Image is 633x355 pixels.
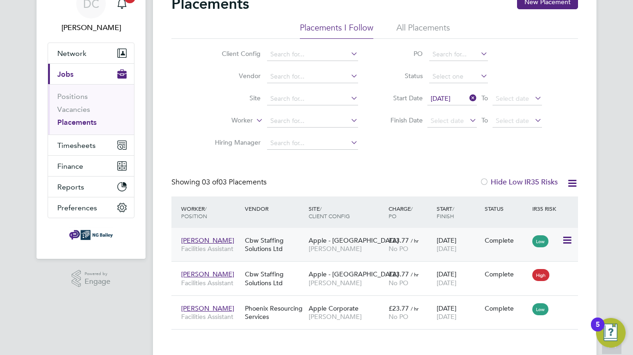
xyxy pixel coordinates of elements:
[437,245,456,253] span: [DATE]
[381,116,423,124] label: Finish Date
[381,49,423,58] label: PO
[179,265,578,273] a: [PERSON_NAME]Facilities AssistantCbw Staffing Solutions LtdApple - [GEOGRAPHIC_DATA][PERSON_NAME]...
[389,236,409,245] span: £23.77
[434,265,482,291] div: [DATE]
[48,22,134,33] span: Danielle Cole
[480,177,558,187] label: Hide Low IR35 Risks
[207,72,261,80] label: Vendor
[267,137,358,150] input: Search for...
[300,22,373,39] li: Placements I Follow
[181,279,240,287] span: Facilities Assistant
[309,304,359,312] span: Apple Corporate
[389,245,408,253] span: No PO
[309,236,399,245] span: Apple - [GEOGRAPHIC_DATA]
[389,270,409,278] span: £23.77
[243,200,306,217] div: Vendor
[309,279,384,287] span: [PERSON_NAME]
[306,200,386,224] div: Site
[181,270,234,278] span: [PERSON_NAME]
[57,118,97,127] a: Placements
[496,116,529,125] span: Select date
[532,303,548,315] span: Low
[69,227,113,242] img: ngbailey-logo-retina.png
[57,92,88,101] a: Positions
[181,245,240,253] span: Facilities Assistant
[181,312,240,321] span: Facilities Assistant
[267,70,358,83] input: Search for...
[431,116,464,125] span: Select date
[596,324,600,337] div: 5
[389,205,413,220] span: / PO
[309,312,384,321] span: [PERSON_NAME]
[389,279,408,287] span: No PO
[48,177,134,197] button: Reports
[202,177,219,187] span: 03 of
[389,312,408,321] span: No PO
[381,72,423,80] label: Status
[207,49,261,58] label: Client Config
[411,237,419,244] span: / hr
[243,300,306,325] div: Phoenix Resourcing Services
[181,205,207,220] span: / Position
[57,162,83,171] span: Finance
[437,279,456,287] span: [DATE]
[207,94,261,102] label: Site
[267,115,358,128] input: Search for...
[389,304,409,312] span: £23.77
[479,92,491,104] span: To
[434,300,482,325] div: [DATE]
[57,105,90,114] a: Vacancies
[429,48,488,61] input: Search for...
[437,312,456,321] span: [DATE]
[309,205,350,220] span: / Client Config
[57,183,84,191] span: Reports
[57,49,86,58] span: Network
[532,235,548,247] span: Low
[479,114,491,126] span: To
[72,270,111,288] a: Powered byEngage
[179,231,578,239] a: [PERSON_NAME]Facilities AssistantCbw Staffing Solutions LtdApple - [GEOGRAPHIC_DATA][PERSON_NAME]...
[496,94,529,103] span: Select date
[309,245,384,253] span: [PERSON_NAME]
[485,236,528,245] div: Complete
[57,141,96,150] span: Timesheets
[171,177,268,187] div: Showing
[48,197,134,218] button: Preferences
[243,232,306,257] div: Cbw Staffing Solutions Ltd
[434,200,482,224] div: Start
[181,236,234,245] span: [PERSON_NAME]
[57,203,97,212] span: Preferences
[381,94,423,102] label: Start Date
[485,304,528,312] div: Complete
[202,177,267,187] span: 03 Placements
[437,205,454,220] span: / Finish
[179,200,243,224] div: Worker
[482,200,530,217] div: Status
[48,156,134,176] button: Finance
[596,318,626,348] button: Open Resource Center, 5 new notifications
[485,270,528,278] div: Complete
[48,43,134,63] button: Network
[48,84,134,135] div: Jobs
[396,22,450,39] li: All Placements
[48,135,134,155] button: Timesheets
[411,305,419,312] span: / hr
[434,232,482,257] div: [DATE]
[48,64,134,84] button: Jobs
[57,70,73,79] span: Jobs
[429,70,488,83] input: Select one
[532,269,549,281] span: High
[411,271,419,278] span: / hr
[309,270,399,278] span: Apple - [GEOGRAPHIC_DATA]
[179,299,578,307] a: [PERSON_NAME]Facilities AssistantPhoenix Resourcing ServicesApple Corporate[PERSON_NAME]£23.77 / ...
[243,265,306,291] div: Cbw Staffing Solutions Ltd
[207,138,261,147] label: Hiring Manager
[267,92,358,105] input: Search for...
[530,200,562,217] div: IR35 Risk
[85,278,110,286] span: Engage
[48,227,134,242] a: Go to home page
[267,48,358,61] input: Search for...
[386,200,434,224] div: Charge
[200,116,253,125] label: Worker
[85,270,110,278] span: Powered by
